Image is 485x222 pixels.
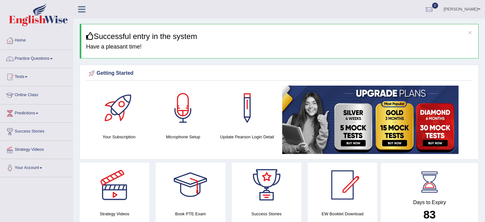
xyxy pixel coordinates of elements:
[232,211,301,217] h4: Success Stories
[0,141,73,157] a: Strategy Videos
[0,86,73,102] a: Online Class
[0,123,73,139] a: Success Stories
[432,3,438,9] span: 0
[0,50,73,66] a: Practice Questions
[80,211,149,217] h4: Strategy Videos
[86,44,474,50] h4: Have a pleasant time!
[0,32,73,48] a: Home
[154,134,212,140] h4: Microphone Setup
[468,29,472,36] button: ×
[87,69,471,78] div: Getting Started
[282,86,459,154] img: small5.jpg
[90,134,148,140] h4: Your Subscription
[218,134,276,140] h4: Update Pearson Login Detail
[423,208,436,221] b: 83
[388,200,471,205] h4: Days to Expiry
[86,32,474,41] h3: Successful entry in the system
[0,159,73,175] a: Your Account
[156,211,225,217] h4: Book PTE Exam
[0,68,73,84] a: Tests
[0,104,73,120] a: Predictions
[308,211,377,217] h4: EW Booklet Download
